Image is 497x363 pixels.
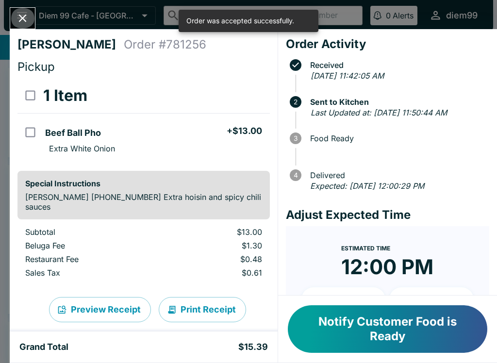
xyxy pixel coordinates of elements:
[294,134,298,142] text: 3
[389,287,474,312] button: + 20
[17,37,124,52] h4: [PERSON_NAME]
[43,86,87,105] h3: 1 Item
[10,8,35,29] button: Close
[169,268,262,278] p: $0.61
[341,245,390,252] span: Estimated Time
[305,171,489,180] span: Delivered
[238,341,268,353] h5: $15.39
[25,227,153,237] p: Subtotal
[286,37,489,51] h4: Order Activity
[311,108,447,117] em: Last Updated at: [DATE] 11:50:44 AM
[25,268,153,278] p: Sales Tax
[169,254,262,264] p: $0.48
[45,127,101,139] h5: Beef Ball Pho
[19,341,68,353] h5: Grand Total
[17,60,55,74] span: Pickup
[49,144,115,153] p: Extra White Onion
[286,208,489,222] h4: Adjust Expected Time
[49,297,151,322] button: Preview Receipt
[17,78,270,163] table: orders table
[310,181,424,191] em: Expected: [DATE] 12:00:29 PM
[159,297,246,322] button: Print Receipt
[341,254,433,280] time: 12:00 PM
[169,227,262,237] p: $13.00
[311,71,384,81] em: [DATE] 11:42:05 AM
[124,37,206,52] h4: Order # 781256
[294,98,298,106] text: 2
[305,98,489,106] span: Sent to Kitchen
[169,241,262,250] p: $1.30
[305,134,489,143] span: Food Ready
[305,61,489,69] span: Received
[293,171,298,179] text: 4
[227,125,262,137] h5: + $13.00
[25,241,153,250] p: Beluga Fee
[186,13,294,29] div: Order was accepted successfully.
[25,254,153,264] p: Restaurant Fee
[25,192,262,212] p: [PERSON_NAME] [PHONE_NUMBER] Extra hoisin and spicy chili sauces
[25,179,262,188] h6: Special Instructions
[288,305,487,353] button: Notify Customer Food is Ready
[17,227,270,281] table: orders table
[301,287,386,312] button: + 10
